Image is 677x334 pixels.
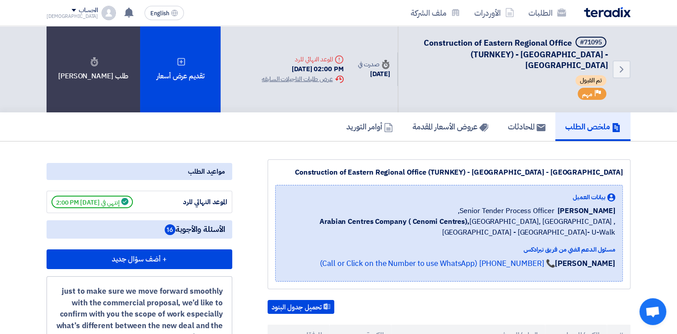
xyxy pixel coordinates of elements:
div: مسئول الدعم الفني من فريق تيرادكس [283,245,615,254]
a: 📞 [PHONE_NUMBER] (Call or Click on the Number to use WhatsApp) [319,258,555,269]
h5: Construction of Eastern Regional Office (TURNKEY) - Nakheel Mall - Dammam [409,37,608,71]
span: الأسئلة والأجوبة [165,224,225,235]
a: ملخص الطلب [555,112,630,141]
div: طلب [PERSON_NAME] [47,26,140,112]
a: المحادثات [498,112,555,141]
span: Senior Tender Process Officer, [458,206,554,216]
div: [DEMOGRAPHIC_DATA] [47,14,98,19]
span: English [150,10,169,17]
span: إنتهي في [DATE] 2:00 PM [51,196,133,208]
span: بيانات العميل [573,193,605,202]
button: تحميل جدول البنود [268,300,334,314]
div: Open chat [639,298,666,325]
div: مواعيد الطلب [47,163,232,180]
a: أوامر التوريد [336,112,403,141]
div: الموعد النهائي للرد [262,55,343,64]
h5: ملخص الطلب [565,121,621,132]
span: [GEOGRAPHIC_DATA], [GEOGRAPHIC_DATA] ,[GEOGRAPHIC_DATA] - [GEOGRAPHIC_DATA]- U-Walk [283,216,615,238]
a: ملف الشركة [404,2,467,23]
span: Construction of Eastern Regional Office (TURNKEY) - [GEOGRAPHIC_DATA] - [GEOGRAPHIC_DATA] [424,37,608,71]
div: [DATE] 02:00 PM [262,64,343,74]
strong: [PERSON_NAME] [555,258,615,269]
div: تقديم عرض أسعار [140,26,221,112]
span: [PERSON_NAME] [558,206,615,216]
img: Teradix logo [584,7,630,17]
a: عروض الأسعار المقدمة [403,112,498,141]
div: عرض طلبات التاجيلات السابقه [262,74,343,84]
span: تم القبول [575,75,606,86]
div: Construction of Eastern Regional Office (TURNKEY) - [GEOGRAPHIC_DATA] - [GEOGRAPHIC_DATA] [275,167,623,178]
button: + أضف سؤال جديد [47,249,232,269]
a: الطلبات [521,2,573,23]
div: #71095 [580,39,602,46]
div: الحساب [79,7,98,14]
h5: المحادثات [508,121,545,132]
span: مهم [582,90,592,98]
img: profile_test.png [102,6,116,20]
h5: عروض الأسعار المقدمة [413,121,488,132]
button: English [145,6,184,20]
a: الأوردرات [467,2,521,23]
b: Arabian Centres Company ( Cenomi Centres), [319,216,469,227]
div: الموعد النهائي للرد [160,197,227,207]
span: 16 [165,224,175,235]
div: صدرت في [358,60,390,69]
h5: أوامر التوريد [346,121,393,132]
div: [DATE] [358,69,390,79]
